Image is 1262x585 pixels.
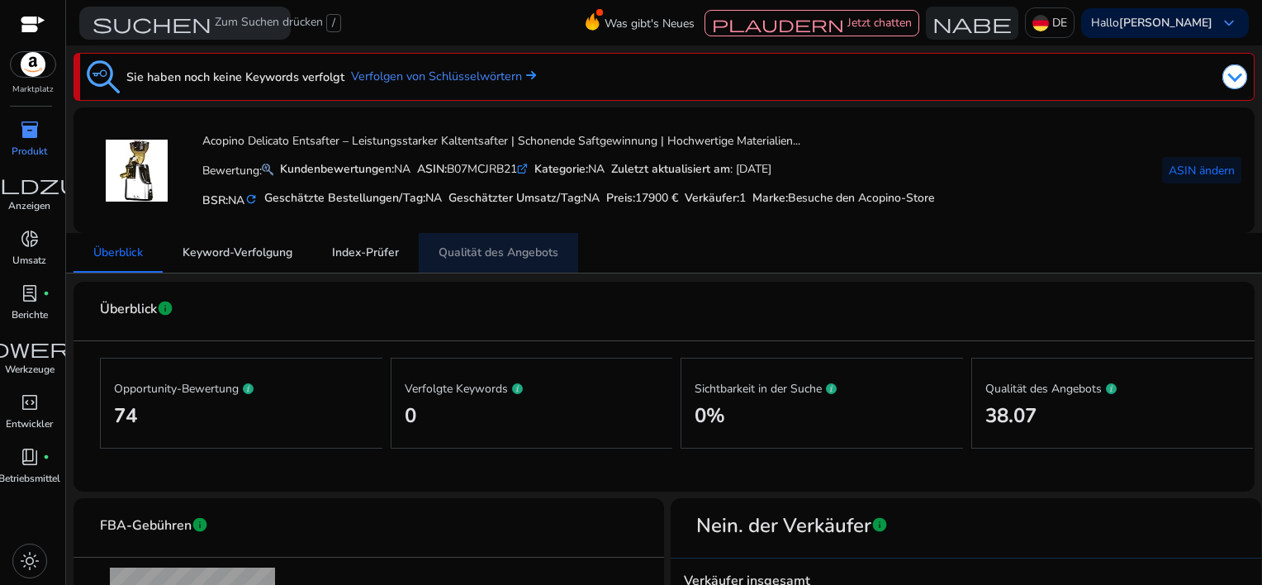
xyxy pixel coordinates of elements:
img: dropdown-arrow.svg [1222,64,1247,89]
h5: Verkäufer: [685,192,746,206]
h5: Geschätzter Umsatz/Tag: [448,192,600,206]
div: NA [280,160,410,178]
span: Info [192,516,208,533]
div: : [DATE] [611,160,771,178]
font: Preis: [606,190,678,206]
mat-icon: refresh [244,192,258,207]
font: B07MCJRB21 [417,161,517,177]
b: Zuletzt aktualisiert am [611,161,730,177]
span: 1 [739,190,746,206]
span: 17900 € [635,190,678,206]
span: fiber_manual_record [43,454,50,460]
font: Verfolgte Keywords [405,381,508,397]
p: Marktplatz [12,83,54,96]
span: Jetzt chatten [847,15,912,31]
p: Berichte [12,307,48,322]
font: Bewertung: [202,163,262,178]
span: lab_profile [20,283,40,303]
p: Anzeigen [8,198,50,213]
span: NA [425,190,442,206]
font: Sichtbarkeit in der Suche [695,381,822,397]
font: BSR: [202,193,244,208]
span: Was gibt's Neues [605,9,695,38]
b: ASIN: [417,161,447,177]
img: amazon.svg [11,52,55,77]
span: NA [228,193,244,208]
span: Nein. der Verkäufer [684,511,871,540]
p: Werkzeuge [5,362,55,377]
p: DE [1052,8,1067,37]
p: Entwickler [6,416,53,431]
span: donut_small [20,229,40,249]
h5: Geschätzte Bestellungen/Tag: [264,192,442,206]
div: NA [534,160,605,178]
span: light_mode [20,551,40,571]
button: Nabe [926,7,1018,40]
p: Umsatz [12,253,46,268]
span: / [326,14,341,32]
img: de.svg [1032,15,1049,31]
span: Index-Prüfer [332,247,399,259]
img: 41E7iNWtmDL._AC_US100_.jpg [106,140,168,202]
span: Nabe [932,13,1012,33]
span: Qualität des Angebots [439,247,558,259]
span: NA [583,190,600,206]
font: Zum Suchen drücken [215,14,323,32]
span: code_blocks [20,392,40,412]
span: book_4 [20,447,40,467]
h2: 0 [405,404,660,428]
span: keyboard_arrow_down [1219,13,1239,33]
h2: 74 [114,404,369,428]
span: plaudern [712,16,844,32]
span: Info [157,300,173,316]
span: fiber_manual_record [43,290,50,297]
h2: 38.07 [985,404,1241,428]
font: Verfolgen von Schlüsselwörtern [351,68,522,84]
span: Besuche den Acopino-Store [788,190,934,206]
button: ASIN ändern [1162,157,1241,183]
h3: Sie haben noch keine Keywords verfolgt [126,67,344,87]
span: Überblick [93,247,143,259]
img: keyword-tracking.svg [87,60,120,93]
h4: Acopino Delicato Entsafter – Leistungsstarker Kaltentsafter | Schonende Saftgewinnung | Hochwerti... [202,135,934,149]
b: Kundenbewertungen: [280,161,394,177]
span: Marke [752,190,785,206]
span: Keyword-Verfolgung [183,247,292,259]
span: suchen [93,13,211,33]
font: : [752,190,934,206]
font: Opportunity-Bewertung [114,381,239,397]
span: FBA-Gebühren [100,511,192,540]
p: Hallo [1091,17,1212,29]
span: inventory_2 [20,120,40,140]
b: [PERSON_NAME] [1119,15,1212,31]
img: arrow-right.svg [522,70,536,80]
button: plaudernJetzt chatten [705,10,919,36]
span: ASIN ändern [1169,162,1235,179]
b: Kategorie: [534,161,588,177]
span: Überblick [100,295,157,324]
span: Info [871,516,888,533]
p: Produkt [12,144,47,159]
font: Qualität des Angebots [985,381,1102,397]
h2: 0% [695,404,950,428]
